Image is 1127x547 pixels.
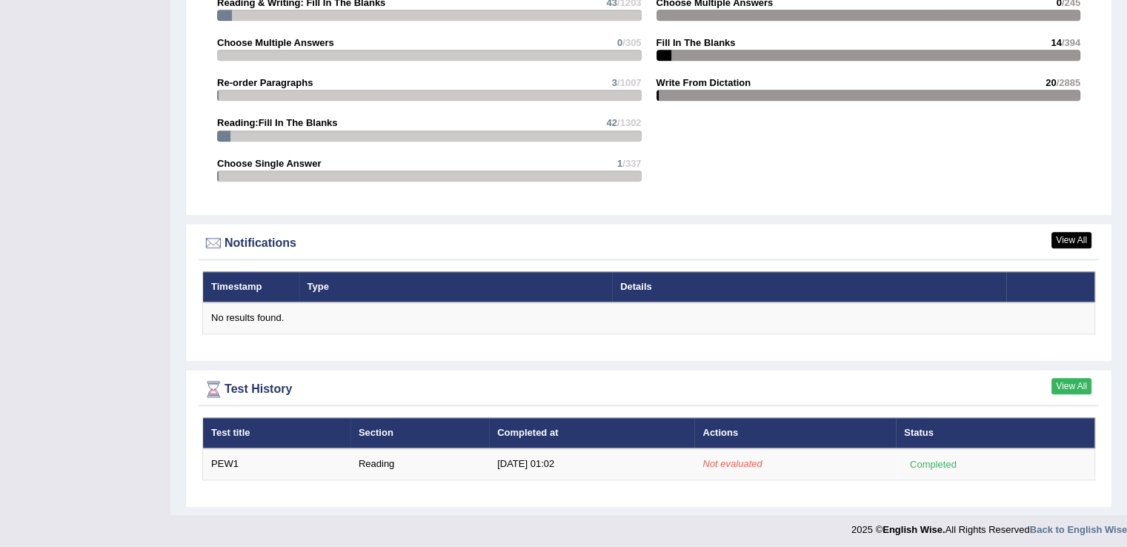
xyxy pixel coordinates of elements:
div: Notifications [202,232,1095,254]
a: Back to English Wise [1030,524,1127,535]
div: No results found. [211,311,1086,325]
th: Status [896,417,1094,448]
td: PEW1 [203,448,350,480]
th: Actions [694,417,896,448]
th: Section [350,417,489,448]
em: Not evaluated [702,458,762,469]
th: Completed at [489,417,694,448]
span: 14 [1051,37,1061,48]
span: /1007 [617,77,642,88]
strong: Reading:Fill In The Blanks [217,117,338,128]
span: /394 [1062,37,1080,48]
div: 2025 © All Rights Reserved [851,515,1127,537]
a: View All [1051,232,1091,248]
strong: Write From Dictation [656,77,751,88]
span: 20 [1045,77,1056,88]
td: Reading [350,448,489,480]
span: 0 [617,37,622,48]
span: 3 [612,77,617,88]
span: /2885 [1056,77,1080,88]
div: Completed [904,457,962,472]
div: Test History [202,378,1095,400]
span: /1302 [617,117,642,128]
th: Test title [203,417,350,448]
th: Type [299,271,613,302]
a: View All [1051,378,1091,394]
td: [DATE] 01:02 [489,448,694,480]
th: Timestamp [203,271,299,302]
strong: Choose Single Answer [217,158,321,169]
span: 42 [606,117,616,128]
th: Details [612,271,1005,302]
span: /305 [622,37,641,48]
strong: Fill In The Blanks [656,37,736,48]
strong: Re-order Paragraphs [217,77,313,88]
span: /337 [622,158,641,169]
strong: Choose Multiple Answers [217,37,334,48]
strong: English Wise. [882,524,945,535]
span: 1 [617,158,622,169]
